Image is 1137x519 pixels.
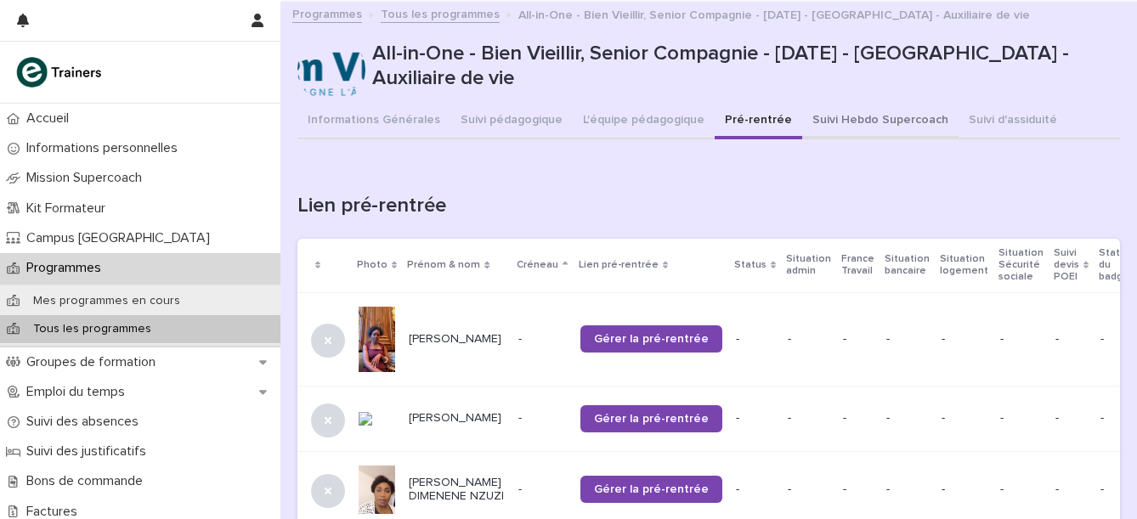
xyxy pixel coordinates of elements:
img: 4WnTIScXMBLMeTQiobU942zLq_8NTtfSSTqON625xfM [359,465,395,515]
p: Situation Sécurité sociale [998,244,1044,287]
p: - [518,482,566,497]
p: - [518,411,566,426]
p: All-in-One - Bien Vieillir, Senior Compagnie - [DATE] - [GEOGRAPHIC_DATA] - Auxiliaire de vie [372,42,1113,91]
span: Gérer la pré-rentrée [594,333,709,345]
p: Statut du badge [1099,244,1130,287]
a: Tous les programmes [381,3,500,23]
p: Emploi du temps [20,384,139,400]
p: - [843,411,873,426]
p: - [1100,411,1129,426]
img: 9zKquZiBqJO2N9fYftufckbEPVWk4PYJksWgUVW7XQ4 [359,307,395,372]
p: All-in-One - Bien Vieillir, Senior Compagnie - [DATE] - [GEOGRAPHIC_DATA] - Auxiliaire de vie [518,4,1030,23]
p: Programmes [20,260,115,276]
a: Gérer la pré-rentrée [580,405,722,432]
p: - [886,411,928,426]
p: - [1000,332,1042,347]
span: Gérer la pré-rentrée [594,483,709,495]
img: JH8VLGMeok1nR493VQlBzdgJFkoEObeELGoO-8MMNHc [359,412,372,426]
p: - [788,482,829,497]
button: L'équipe pédagogique [573,104,715,139]
p: - [886,332,928,347]
p: - [843,332,873,347]
p: - [788,411,829,426]
p: - [1000,411,1042,426]
p: Suivi devis POEI [1054,244,1079,287]
p: Situation bancaire [885,250,930,281]
p: Accueil [20,110,82,127]
p: - [1055,411,1087,426]
button: Pré-rentrée [715,104,802,139]
p: Kit Formateur [20,200,119,217]
p: - [736,482,774,497]
p: Campus [GEOGRAPHIC_DATA] [20,230,223,246]
p: Photo [357,256,387,274]
button: Informations Générales [297,104,450,139]
p: - [942,332,987,347]
p: Status [734,256,766,274]
p: Prénom & nom [407,256,480,274]
p: - [843,482,873,497]
p: France Travail [841,250,874,281]
p: - [788,332,829,347]
p: Suivi des justificatifs [20,443,160,460]
p: Groupes de formation [20,354,169,370]
p: - [736,411,774,426]
button: Suivi Hebdo Supercoach [802,104,959,139]
button: Suivi d'assiduité [959,104,1067,139]
p: Bons de commande [20,473,156,489]
p: Créneau [517,256,558,274]
p: [PERSON_NAME] DIMENENE NZUZI [409,476,505,505]
p: Tous les programmes [20,322,165,336]
p: Situation admin [786,250,831,281]
p: [PERSON_NAME] [409,332,505,347]
p: Informations personnelles [20,140,191,156]
span: Gérer la pré-rentrée [594,413,709,425]
p: - [942,482,987,497]
p: Mes programmes en cours [20,294,194,308]
p: Suivi des absences [20,414,152,430]
p: Situation logement [940,250,988,281]
p: - [518,332,566,347]
p: - [736,332,774,347]
p: - [886,482,928,497]
p: - [1055,332,1087,347]
img: K0CqGN7SDeD6s4JG8KQk [14,55,107,89]
p: - [942,411,987,426]
button: Suivi pédagogique [450,104,573,139]
a: Gérer la pré-rentrée [580,476,722,503]
p: Lien pré-rentrée [579,256,659,274]
p: - [1055,482,1087,497]
p: Mission Supercoach [20,170,156,186]
p: - [1000,482,1042,497]
a: Gérer la pré-rentrée [580,325,722,353]
p: - [1100,482,1129,497]
h1: Lien pré-rentrée [297,194,1120,218]
p: - [1100,332,1129,347]
a: Programmes [292,3,362,23]
p: [PERSON_NAME] [409,411,505,426]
